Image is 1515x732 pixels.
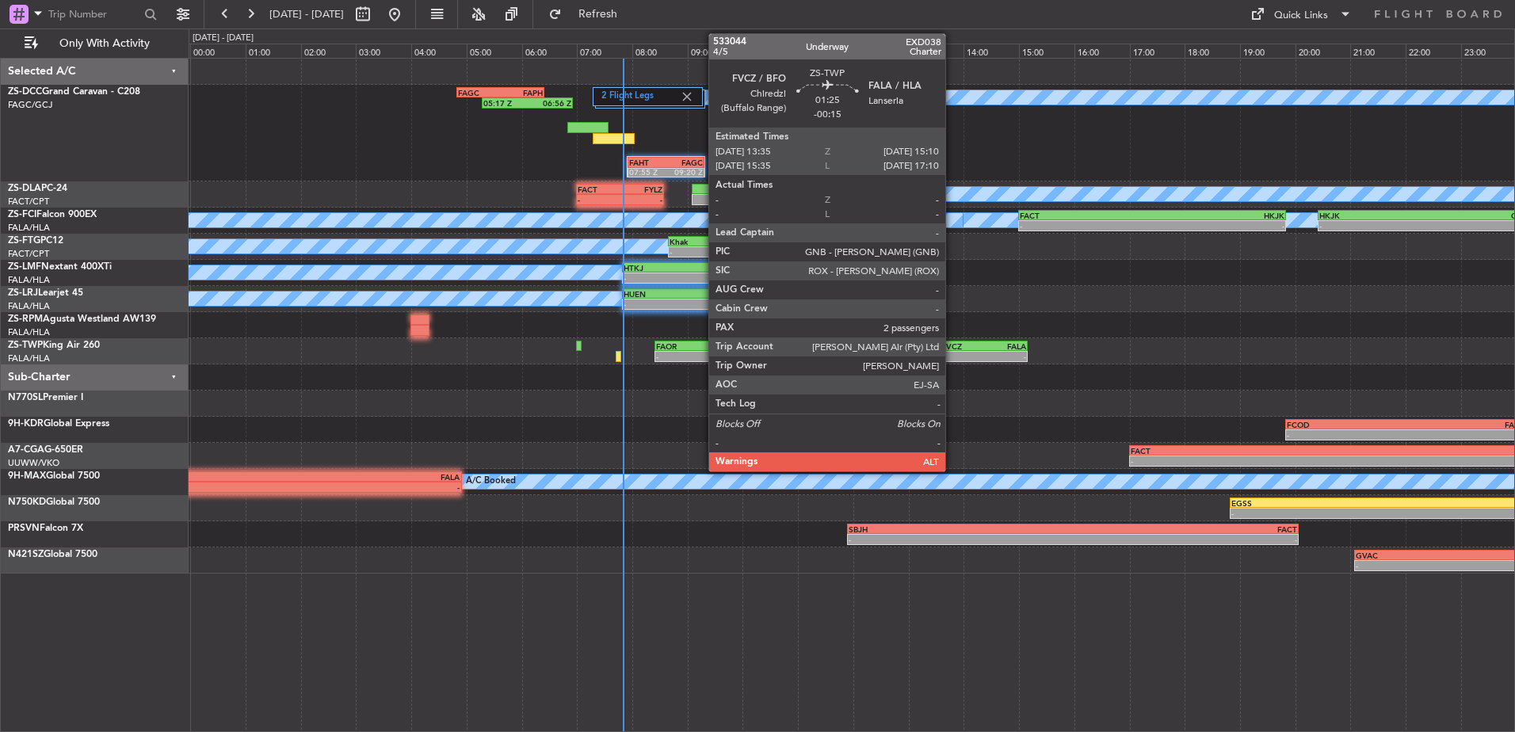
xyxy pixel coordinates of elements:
div: 00:00 [190,44,246,58]
span: ZS-LMF [8,262,41,272]
div: - [719,247,769,257]
div: FLKK [703,289,782,299]
div: 03:00 [356,44,411,58]
span: Refresh [565,9,632,20]
div: FAGC [666,158,704,167]
div: A/C Booked [723,182,773,206]
span: ZS-LRJ [8,288,38,298]
div: - [1020,221,1152,231]
a: ZS-TWPKing Air 260 [8,341,100,350]
div: FAGC [458,88,500,97]
div: 10:00 [742,44,798,58]
div: - [849,535,1073,544]
span: [DATE] - [DATE] [269,7,344,21]
div: - [656,352,696,361]
div: FLKK [826,289,883,299]
div: - [1131,456,1447,466]
div: - [1356,561,1465,570]
a: FACT/CPT [8,248,49,260]
div: 17:00 [1130,44,1185,58]
div: GVAC [1356,551,1465,560]
a: FALA/HLA [8,222,50,234]
span: A7-CGA [8,445,44,455]
div: - [1287,430,1405,440]
a: ZS-FCIFalcon 900EX [8,210,97,219]
div: SBJH [849,524,1073,534]
div: FCOD [1287,420,1405,429]
div: FACT [719,237,769,246]
span: 9H-KDR [8,419,44,429]
span: ZS-DCC [8,87,42,97]
div: HUEN [624,289,703,299]
span: 9H-MAX [8,471,46,481]
div: FYLZ [620,185,662,194]
div: 20:00 [1296,44,1351,58]
div: - [984,352,1026,361]
a: ZS-DLAPC-24 [8,184,67,193]
div: 13:00 [909,44,964,58]
div: - [197,482,460,492]
div: - [883,299,939,309]
label: 2 Flight Legs [601,90,680,104]
div: - [696,352,737,361]
span: ZS-DLA [8,184,41,193]
div: HTKJ [624,263,733,273]
div: FALA [883,289,939,299]
div: Khak [670,237,719,246]
div: - [703,299,782,309]
div: HKJK [1319,211,1426,220]
span: ZS-FCI [8,210,36,219]
div: FACT [1020,211,1152,220]
div: FACT [578,185,620,194]
a: FALA/HLA [8,326,50,338]
div: 09:00 [688,44,743,58]
a: N750KDGlobal 7500 [8,498,100,507]
button: Quick Links [1242,2,1360,27]
div: 22:00 [1406,44,1461,58]
a: PRSVNFalcon 7X [8,524,83,533]
div: 18:00 [1185,44,1240,58]
div: FVCZ [941,341,983,351]
div: - [624,299,703,309]
a: ZS-LMFNextant 400XTi [8,262,112,272]
div: 11:00 [798,44,853,58]
div: FAOR [656,341,696,351]
span: N750KD [8,498,46,507]
div: Quick Links [1274,8,1328,24]
a: FACT/CPT [8,196,49,208]
div: 21:00 [1350,44,1406,58]
div: 16:00 [1074,44,1130,58]
div: 08:00 [632,44,688,58]
a: FALA/HLA [8,353,50,364]
div: - [817,404,878,414]
span: N770SL [8,393,43,402]
div: 04:00 [411,44,467,58]
img: gray-close.svg [680,90,694,104]
button: Only With Activity [17,31,172,56]
a: 9H-MAXGlobal 7500 [8,471,100,481]
a: ZS-DCCGrand Caravan - C208 [8,87,140,97]
input: Trip Number [48,2,139,26]
div: HKJK [1152,211,1284,220]
span: ZS-RPM [8,315,43,324]
a: N770SLPremier I [8,393,83,402]
span: PRSVN [8,524,40,533]
div: - [1319,221,1426,231]
div: - [733,273,842,283]
div: 06:56 Z [527,98,571,108]
div: FACT [1073,524,1297,534]
div: 14:00 [964,44,1019,58]
div: 01:00 [246,44,301,58]
a: A7-CGAG-650ER [8,445,83,455]
a: N421SZGlobal 7500 [8,550,97,559]
div: [DATE] - [DATE] [193,32,254,45]
div: 09:20 Z [666,167,704,177]
div: - [620,195,662,204]
span: Only With Activity [41,38,167,49]
div: FBMN [817,394,878,403]
div: 05:00 [467,44,522,58]
div: FAHT [629,158,666,167]
a: ZS-FTGPC12 [8,236,63,246]
button: Refresh [541,2,636,27]
a: ZS-LRJLearjet 45 [8,288,83,298]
